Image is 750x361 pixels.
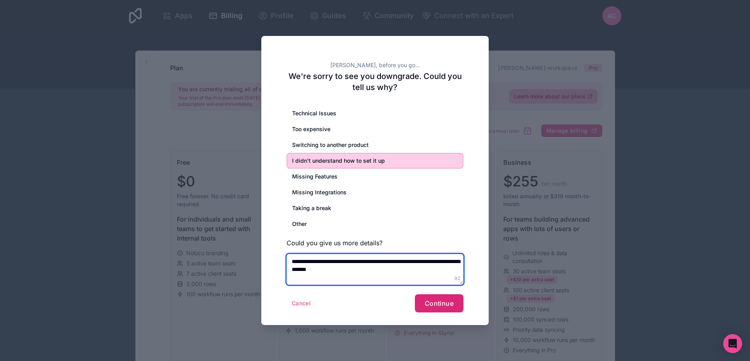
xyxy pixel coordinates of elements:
[287,137,463,153] div: Switching to another product
[287,200,463,216] div: Taking a break
[287,61,463,69] h2: [PERSON_NAME], before you go...
[287,169,463,184] div: Missing Features
[287,153,463,169] div: I didn’t understand how to set it up
[287,121,463,137] div: Too expensive
[287,297,316,310] button: Cancel
[287,105,463,121] div: Technical Issues
[287,184,463,200] div: Missing Integrations
[425,299,454,307] span: Continue
[287,71,463,93] h2: We're sorry to see you downgrade. Could you tell us why?
[723,334,742,353] div: Open Intercom Messenger
[287,238,463,248] h3: Could you give us more details?
[287,216,463,232] div: Other
[415,294,463,312] button: Continue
